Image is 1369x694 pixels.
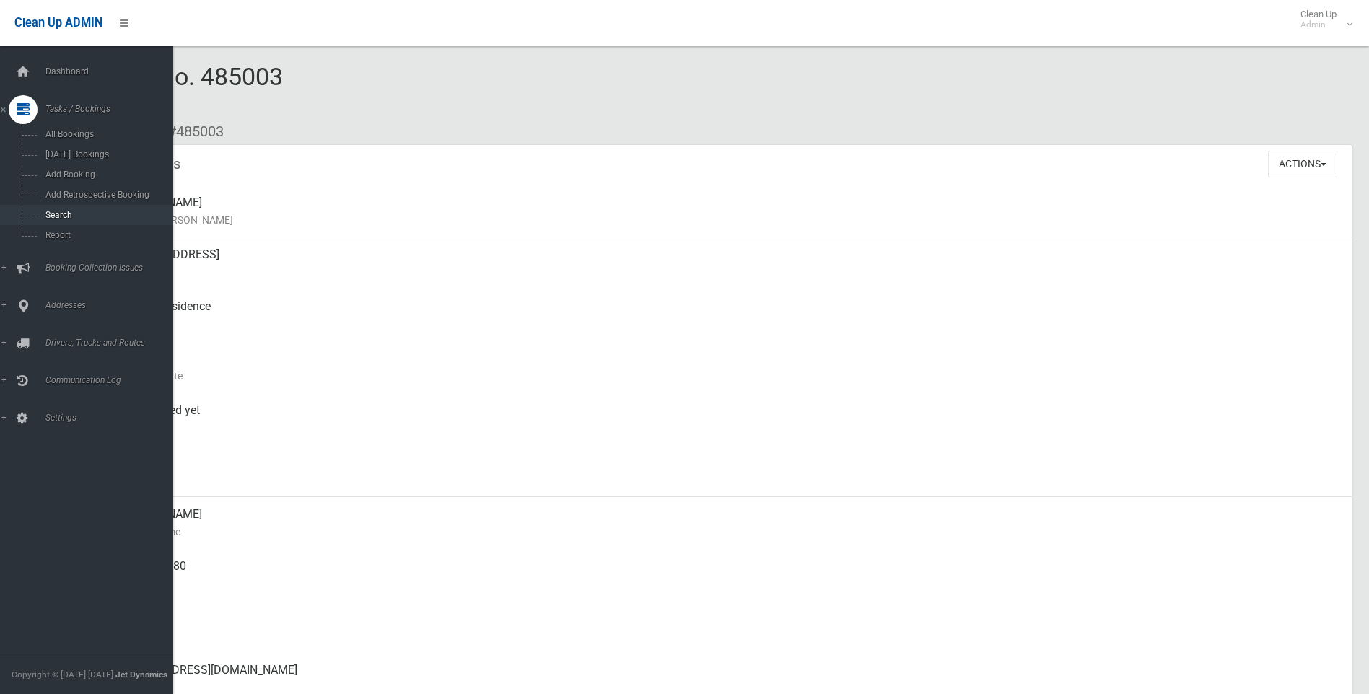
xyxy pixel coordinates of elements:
[41,190,172,200] span: Add Retrospective Booking
[115,393,1340,445] div: Not collected yet
[41,170,172,180] span: Add Booking
[41,149,172,159] span: [DATE] Bookings
[115,263,1340,281] small: Address
[115,497,1340,549] div: [PERSON_NAME]
[12,669,113,680] span: Copyright © [DATE]-[DATE]
[115,289,1340,341] div: Front of Residence
[41,210,172,220] span: Search
[115,601,1340,653] div: None given
[41,230,172,240] span: Report
[41,104,184,114] span: Tasks / Bookings
[1293,9,1351,30] span: Clean Up
[115,315,1340,333] small: Pickup Point
[115,471,1340,488] small: Zone
[115,185,1340,237] div: [PERSON_NAME]
[115,237,1340,289] div: [STREET_ADDRESS]
[41,413,184,423] span: Settings
[41,338,184,348] span: Drivers, Trucks and Routes
[41,263,184,273] span: Booking Collection Issues
[115,627,1340,644] small: Landline
[14,16,102,30] span: Clean Up ADMIN
[157,118,224,145] li: #485003
[115,549,1340,601] div: 0451 727 580
[115,367,1340,385] small: Collection Date
[41,129,172,139] span: All Bookings
[115,211,1340,229] small: Name of [PERSON_NAME]
[115,523,1340,540] small: Contact Name
[41,300,184,310] span: Addresses
[115,669,167,680] strong: Jet Dynamics
[115,445,1340,497] div: [DATE]
[1300,19,1337,30] small: Admin
[115,575,1340,592] small: Mobile
[41,375,184,385] span: Communication Log
[115,341,1340,393] div: [DATE]
[64,62,283,118] span: Booking No. 485003
[115,419,1340,436] small: Collected At
[1268,151,1337,177] button: Actions
[41,66,184,76] span: Dashboard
